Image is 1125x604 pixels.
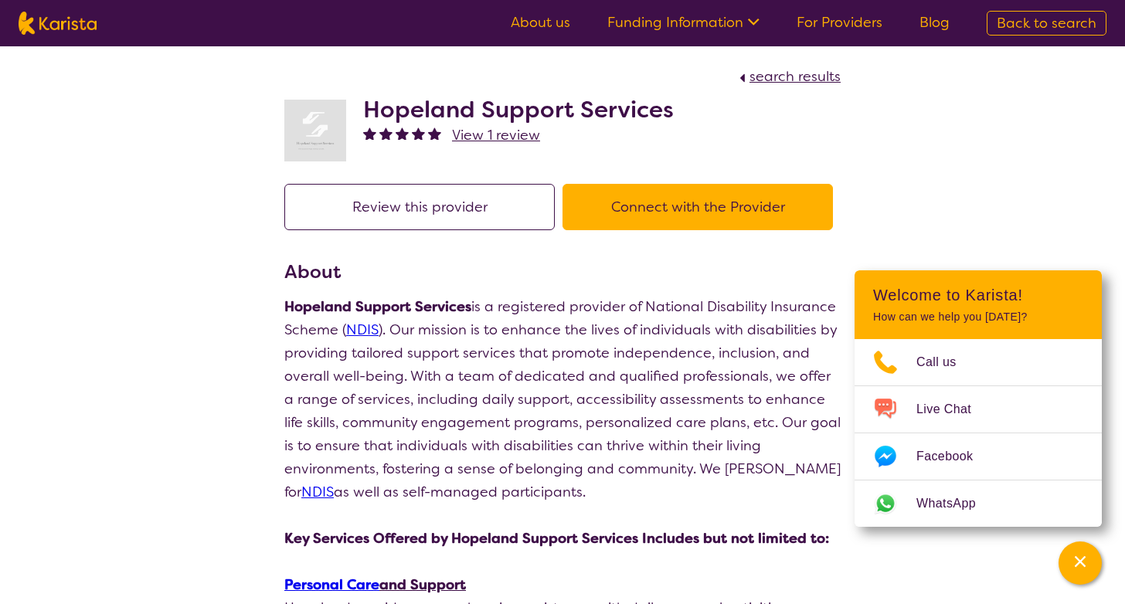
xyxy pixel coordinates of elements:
p: is a registered provider of National Disability Insurance Scheme ( ). Our mission is to enhance t... [284,295,841,504]
img: lgws9nbdexbhpvwk3xgv.png [284,100,346,161]
button: Connect with the Provider [562,184,833,230]
span: Call us [916,351,975,374]
img: Karista logo [19,12,97,35]
a: Connect with the Provider [562,198,841,216]
a: For Providers [797,13,882,32]
img: fullstar [412,127,425,140]
ul: Choose channel [855,339,1102,527]
h2: Welcome to Karista! [873,286,1083,304]
button: Review this provider [284,184,555,230]
span: Facebook [916,445,991,468]
a: NDIS [346,321,379,339]
img: fullstar [428,127,441,140]
img: fullstar [396,127,409,140]
a: Review this provider [284,198,562,216]
a: Web link opens in a new tab. [855,480,1102,527]
button: Channel Menu [1059,541,1102,585]
u: and Support [284,575,466,594]
a: search results [736,67,841,86]
img: fullstar [363,127,376,140]
a: View 1 review [452,124,540,147]
a: Blog [919,13,950,32]
img: fullstar [379,127,393,140]
h2: Hopeland Support Services [363,96,674,124]
span: Back to search [997,14,1096,32]
span: View 1 review [452,126,540,144]
span: Live Chat [916,398,990,421]
strong: Key Services Offered by Hopeland Support Services Includes but not limited to: [284,529,829,548]
div: Channel Menu [855,270,1102,527]
p: How can we help you [DATE]? [873,310,1083,324]
a: About us [511,13,570,32]
strong: Hopeland Support Services [284,297,471,316]
a: Personal Care [284,575,379,594]
span: WhatsApp [916,492,994,515]
a: Back to search [987,11,1106,36]
h3: About [284,258,841,286]
a: Funding Information [607,13,760,32]
a: NDIS [301,483,334,501]
span: search results [749,67,841,86]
